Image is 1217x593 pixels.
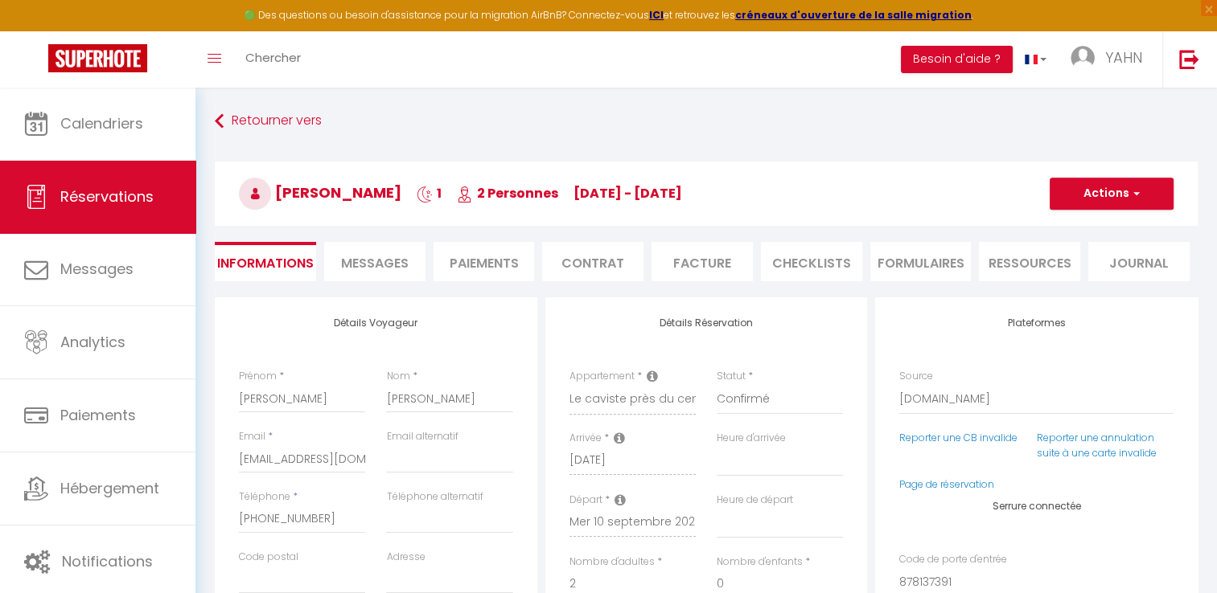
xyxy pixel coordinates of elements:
[245,49,301,66] span: Chercher
[899,501,1174,512] h4: Serrure connectée
[1179,49,1199,69] img: logout
[1088,242,1190,281] li: Journal
[649,8,664,22] a: ICI
[239,550,298,565] label: Code postal
[735,8,972,22] a: créneaux d'ouverture de la salle migration
[569,554,655,570] label: Nombre d'adultes
[979,242,1080,281] li: Ressources
[1059,31,1162,88] a: ... YAHN
[1037,431,1157,460] a: Reporter une annulation suite à une carte invalide
[215,242,316,281] li: Informations
[60,332,125,352] span: Analytics
[60,186,154,207] span: Réservations
[60,259,134,279] span: Messages
[899,317,1174,329] h4: Plateformes
[62,551,153,571] span: Notifications
[717,431,786,446] label: Heure d'arrivée
[457,184,558,202] span: 2 Personnes
[1105,47,1142,67] span: YAHN
[717,369,746,384] label: Statut
[239,369,277,384] label: Prénom
[1050,178,1174,210] button: Actions
[870,242,972,281] li: FORMULAIRES
[761,242,862,281] li: CHECKLISTS
[717,554,803,570] label: Nombre d'enfants
[239,489,290,505] label: Téléphone
[386,550,425,565] label: Adresse
[233,31,313,88] a: Chercher
[60,405,136,425] span: Paiements
[1071,46,1095,70] img: ...
[574,184,682,202] span: [DATE] - [DATE]
[899,477,994,491] a: Page de réservation
[60,478,159,498] span: Hébergement
[899,431,1018,444] a: Reporter une CB invalide
[417,184,442,202] span: 1
[569,493,602,508] label: Départ
[569,369,635,384] label: Appartement
[239,182,401,202] span: [PERSON_NAME]
[48,44,147,72] img: Super Booking
[215,107,1198,136] a: Retourner vers
[542,242,643,281] li: Contrat
[341,254,409,272] span: Messages
[899,552,1007,567] label: Code de porte d'entrée
[569,317,844,329] h4: Détails Réservation
[434,242,535,281] li: Paiements
[13,6,61,55] button: Ouvrir le widget de chat LiveChat
[386,429,458,444] label: Email alternatif
[899,369,933,384] label: Source
[386,369,409,384] label: Nom
[60,113,143,133] span: Calendriers
[901,46,1013,73] button: Besoin d'aide ?
[717,493,793,508] label: Heure de départ
[569,431,602,446] label: Arrivée
[239,317,513,329] h4: Détails Voyageur
[239,429,265,444] label: Email
[652,242,753,281] li: Facture
[386,489,483,505] label: Téléphone alternatif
